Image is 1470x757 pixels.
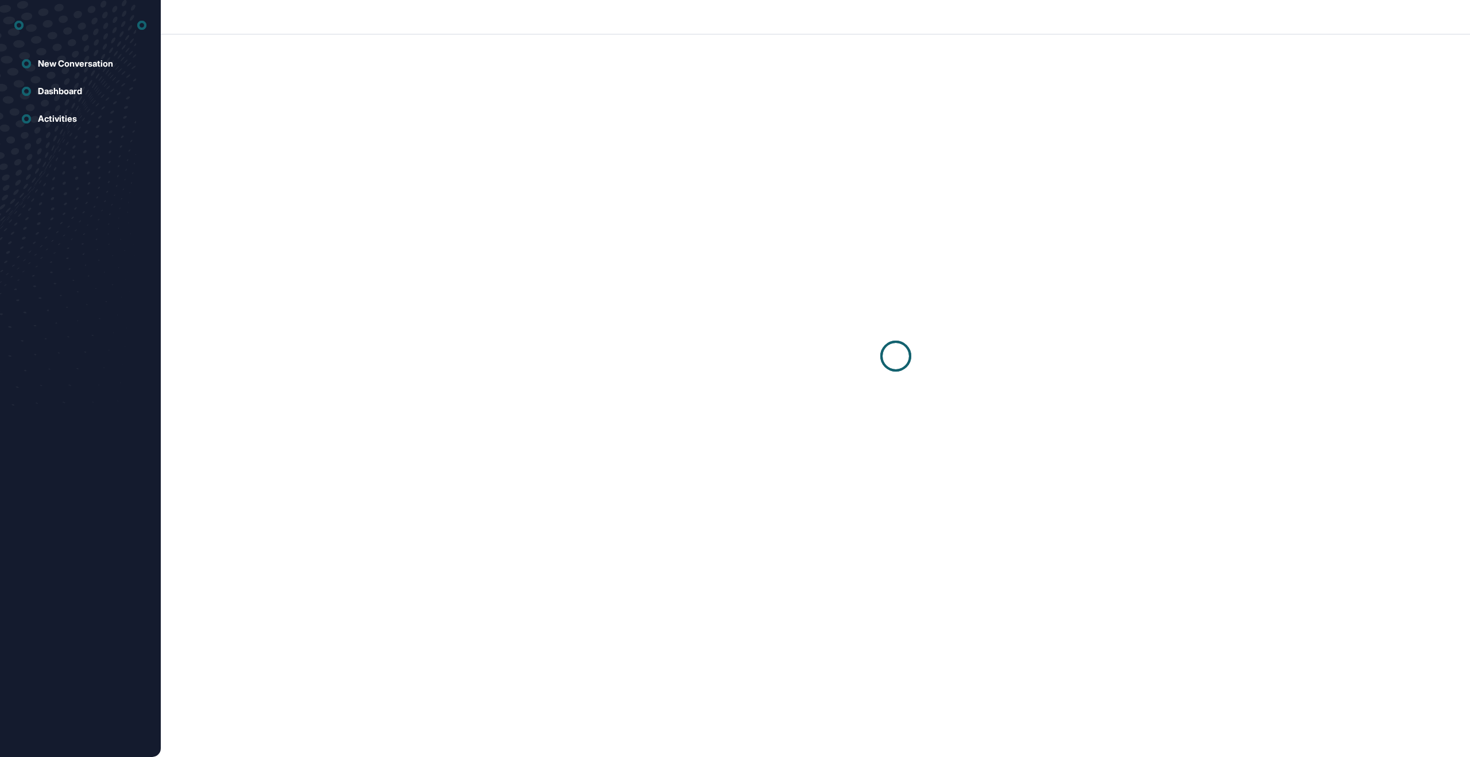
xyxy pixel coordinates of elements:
[38,114,77,124] div: Activities
[38,59,113,69] div: New Conversation
[14,16,24,34] div: entrapeer-logo
[14,52,146,75] a: New Conversation
[14,80,146,103] a: Dashboard
[38,86,82,96] div: Dashboard
[14,107,146,130] a: Activities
